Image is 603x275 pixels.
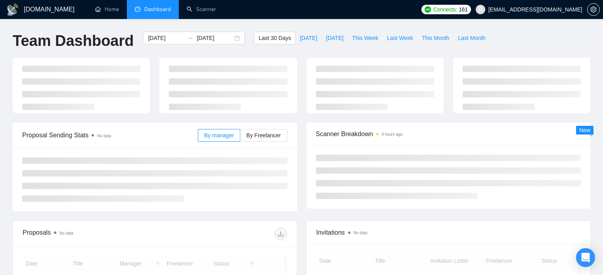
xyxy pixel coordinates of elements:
span: By manager [204,132,234,138]
span: Proposal Sending Stats [22,130,198,140]
img: upwork-logo.png [425,6,431,13]
img: logo [6,4,19,16]
button: [DATE] [295,32,322,44]
a: setting [587,6,600,13]
div: Proposals [23,228,155,240]
h1: Team Dashboard [13,32,134,50]
span: Dashboard [144,6,171,13]
input: End date [197,34,233,42]
div: Open Intercom Messenger [576,248,595,267]
button: Last 30 Days [254,32,295,44]
button: Last Month [454,32,490,44]
span: [DATE] [326,34,343,42]
span: 161 [459,5,467,14]
button: Last Week [383,32,417,44]
button: This Month [417,32,454,44]
span: This Month [422,34,449,42]
button: setting [587,3,600,16]
a: searchScanner [187,6,216,13]
span: Last Week [387,34,413,42]
span: Scanner Breakdown [316,129,581,139]
span: user [478,7,483,12]
span: Connects: [433,5,457,14]
span: dashboard [135,6,140,12]
span: No data [97,134,111,138]
time: 9 hours ago [382,132,403,137]
span: No data [354,231,368,235]
span: Last 30 Days [258,34,291,42]
span: swap-right [187,35,193,41]
span: to [187,35,193,41]
span: By Freelancer [246,132,281,138]
span: No data [59,231,73,235]
span: Last Month [458,34,485,42]
input: Start date [148,34,184,42]
a: homeHome [95,6,119,13]
span: This Week [352,34,378,42]
span: New [579,127,590,133]
button: [DATE] [322,32,348,44]
button: This Week [348,32,383,44]
span: Invitations [316,228,581,237]
span: [DATE] [300,34,317,42]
